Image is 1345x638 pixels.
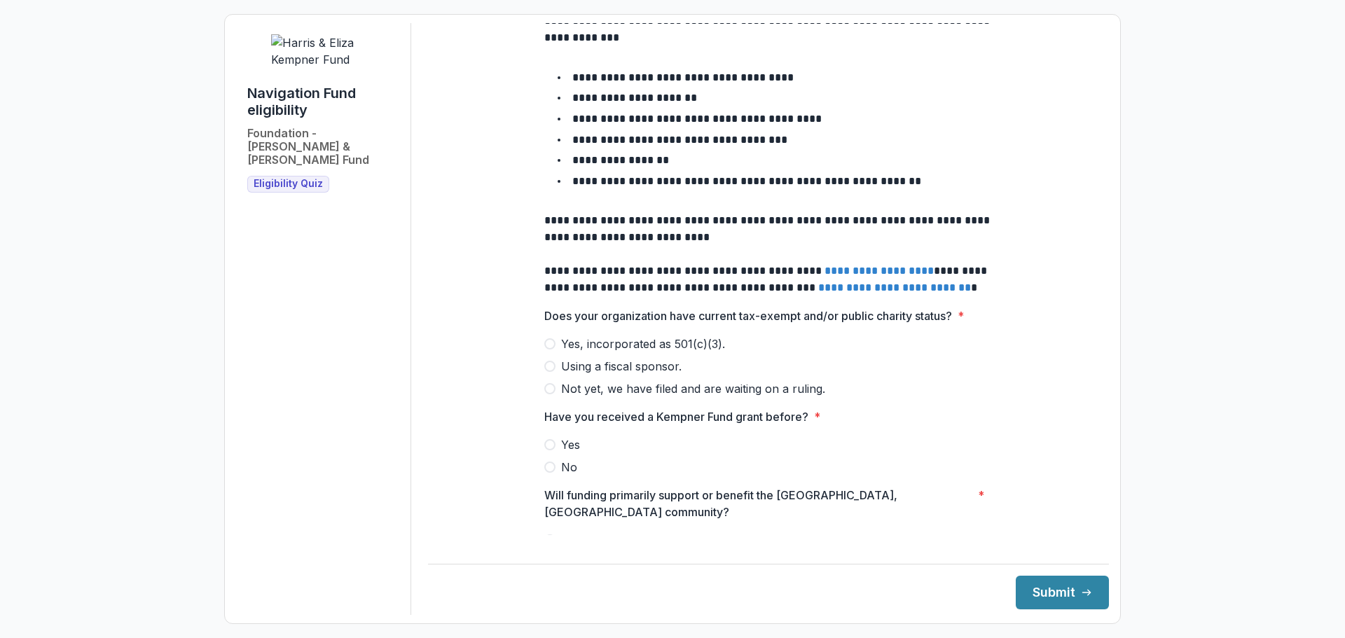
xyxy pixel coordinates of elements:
[254,178,323,190] span: Eligibility Quiz
[544,307,952,324] p: Does your organization have current tax-exempt and/or public charity status?
[544,487,972,520] p: Will funding primarily support or benefit the [GEOGRAPHIC_DATA], [GEOGRAPHIC_DATA] community?
[561,335,725,352] span: Yes, incorporated as 501(c)(3).
[247,127,399,167] h2: Foundation - [PERSON_NAME] & [PERSON_NAME] Fund
[247,85,399,118] h1: Navigation Fund eligibility
[561,380,825,397] span: Not yet, we have filed and are waiting on a ruling.
[544,408,808,425] p: Have you received a Kempner Fund grant before?
[271,34,376,68] img: Harris & Eliza Kempner Fund
[561,358,682,375] span: Using a fiscal sponsor.
[561,532,580,548] span: Yes
[561,459,577,476] span: No
[1016,576,1109,609] button: Submit
[561,436,580,453] span: Yes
